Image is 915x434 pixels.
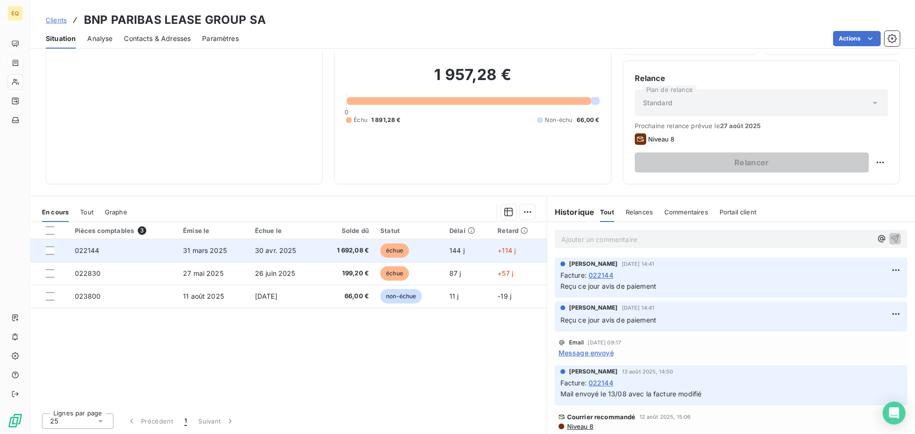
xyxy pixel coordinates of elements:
span: 11 août 2025 [183,292,224,300]
span: 25 [50,416,58,426]
span: Prochaine relance prévue le [635,122,888,130]
div: Pièces comptables [75,226,172,235]
span: Standard [643,98,672,108]
span: Échu [354,116,367,124]
span: Tout [600,208,614,216]
span: 66,00 € [577,116,600,124]
div: Open Intercom Messenger [883,402,905,424]
div: EQ [8,6,23,21]
span: Relances [626,208,653,216]
span: Non-échu [545,116,572,124]
span: Portail client [720,208,756,216]
div: Solde dû [324,227,369,234]
span: échue [380,266,409,281]
button: Actions [833,31,881,46]
span: 022144 [589,270,613,280]
div: Retard [498,227,540,234]
span: 022144 [75,246,100,254]
span: 1 [184,416,187,426]
span: 30 avr. 2025 [255,246,296,254]
span: Contacts & Adresses [124,34,191,43]
span: Facture : [560,270,587,280]
span: Message envoyé [559,348,614,358]
span: Courrier recommandé [567,413,636,421]
span: 27 mai 2025 [183,269,224,277]
span: Commentaires [664,208,708,216]
span: En cours [42,208,69,216]
span: Situation [46,34,76,43]
span: 1 891,28 € [371,116,401,124]
h2: 1 957,28 € [346,65,599,94]
span: 26 juin 2025 [255,269,295,277]
span: [DATE] 09:17 [588,340,621,345]
span: Facture : [560,378,587,388]
div: Délai [449,227,486,234]
div: Émise le [183,227,244,234]
span: [PERSON_NAME] [569,367,618,376]
span: +114 j [498,246,516,254]
span: 022144 [589,378,613,388]
button: Relancer [635,152,869,172]
span: +57 j [498,269,513,277]
span: 0 [345,108,348,116]
span: 023800 [75,292,101,300]
h6: Historique [547,206,595,218]
span: Analyse [87,34,112,43]
a: Clients [46,15,67,25]
div: Échue le [255,227,312,234]
span: Reçu ce jour avis de paiement [560,316,656,324]
div: Statut [380,227,438,234]
span: échue [380,243,409,258]
span: Clients [46,16,67,24]
span: 3 [138,226,146,235]
span: 144 j [449,246,465,254]
span: 199,20 € [324,269,369,278]
span: Paramètres [202,34,239,43]
span: 13 août 2025, 14:50 [622,369,673,374]
span: 1 692,08 € [324,246,369,255]
span: Niveau 8 [648,135,674,143]
button: Suivant [193,411,241,431]
span: Email [569,340,584,345]
button: 1 [179,411,193,431]
span: [PERSON_NAME] [569,303,618,312]
span: 27 août 2025 [720,122,761,130]
span: [PERSON_NAME] [569,260,618,268]
span: -19 j [498,292,511,300]
img: Logo LeanPay [8,413,23,428]
span: non-échue [380,289,422,303]
span: [DATE] 14:41 [622,261,655,267]
h6: Relance [635,72,888,84]
span: [DATE] [255,292,277,300]
span: 12 août 2025, 15:06 [640,414,691,420]
span: Tout [80,208,93,216]
span: [DATE] 14:41 [622,305,655,311]
span: Mail envoyé le 13/08 avec la facture modifié [560,390,702,398]
span: 87 j [449,269,461,277]
span: 022830 [75,269,101,277]
span: 11 j [449,292,459,300]
span: Niveau 8 [566,423,593,430]
span: 66,00 € [324,292,369,301]
span: Reçu ce jour avis de paiement [560,282,656,290]
h3: BNP PARIBAS LEASE GROUP SA [84,11,266,29]
button: Précédent [121,411,179,431]
span: Graphe [105,208,127,216]
span: 31 mars 2025 [183,246,227,254]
